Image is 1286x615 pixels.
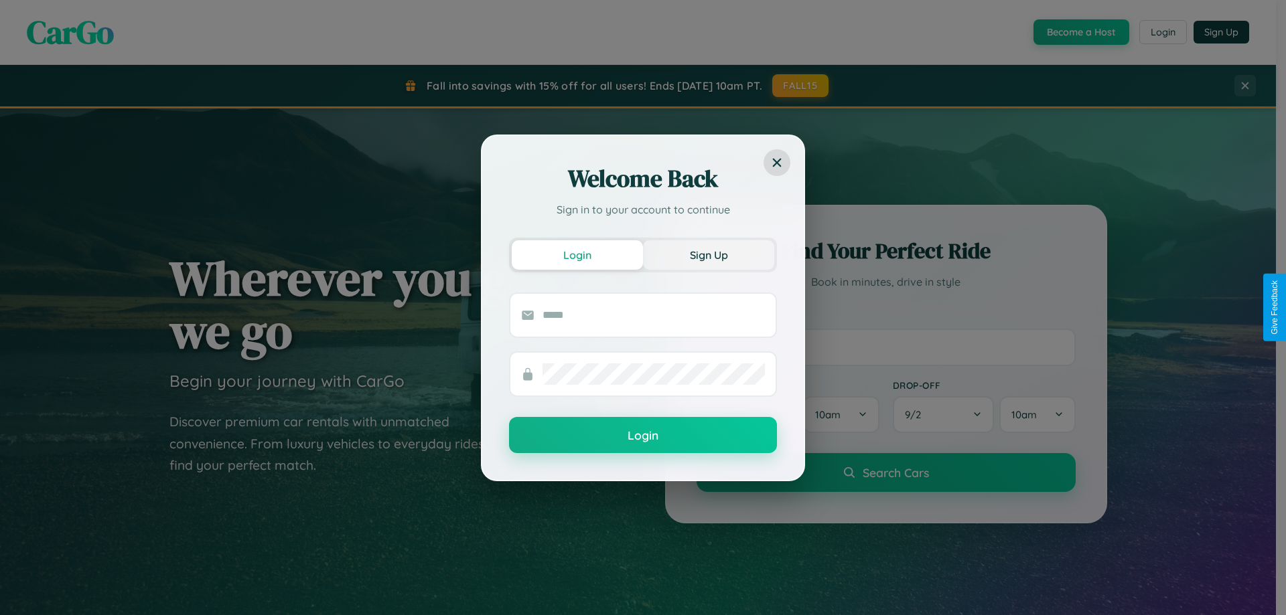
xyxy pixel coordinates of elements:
[509,163,777,195] h2: Welcome Back
[512,240,643,270] button: Login
[1270,280,1279,335] div: Give Feedback
[509,417,777,453] button: Login
[509,201,777,217] p: Sign in to your account to continue
[643,240,774,270] button: Sign Up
